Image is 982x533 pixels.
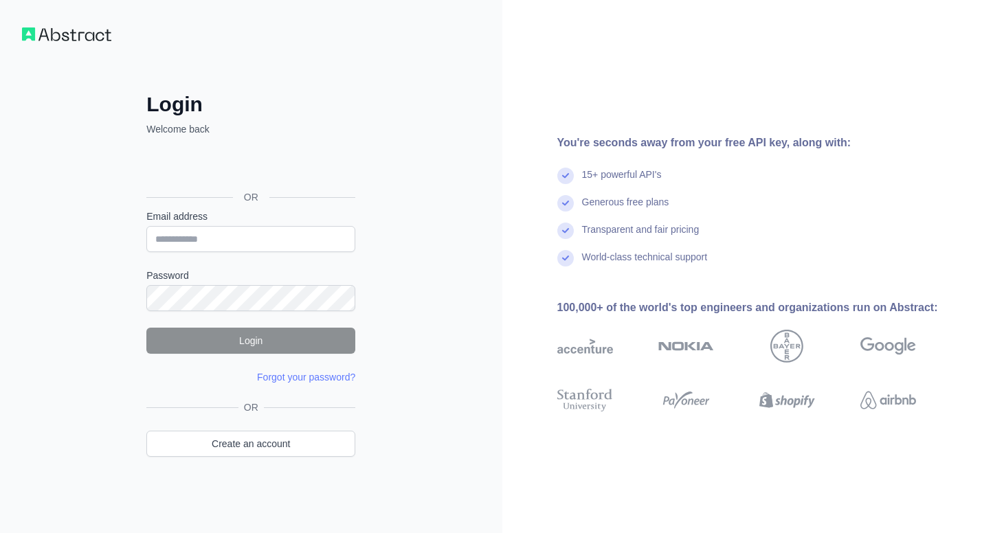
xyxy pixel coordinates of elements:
p: Welcome back [146,122,355,136]
div: Generous free plans [582,195,669,223]
h2: Login [146,92,355,117]
div: 100,000+ of the world's top engineers and organizations run on Abstract: [557,299,961,316]
img: check mark [557,195,574,212]
img: check mark [557,223,574,239]
iframe: Sign in with Google Button [140,151,359,181]
img: Workflow [22,27,111,41]
label: Email address [146,209,355,223]
div: 15+ powerful API's [582,168,662,195]
div: Transparent and fair pricing [582,223,700,250]
a: Forgot your password? [257,372,355,383]
img: airbnb [860,386,916,414]
span: OR [233,190,269,204]
span: OR [238,400,264,414]
img: accenture [557,330,613,363]
img: check mark [557,168,574,184]
img: payoneer [658,386,714,414]
img: check mark [557,250,574,266]
div: You're seconds away from your free API key, along with: [557,135,961,151]
button: Login [146,328,355,354]
a: Create an account [146,431,355,457]
img: nokia [658,330,714,363]
div: World-class technical support [582,250,708,277]
label: Password [146,269,355,282]
img: shopify [759,386,815,414]
img: google [860,330,916,363]
img: stanford university [557,386,613,414]
img: bayer [770,330,803,363]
